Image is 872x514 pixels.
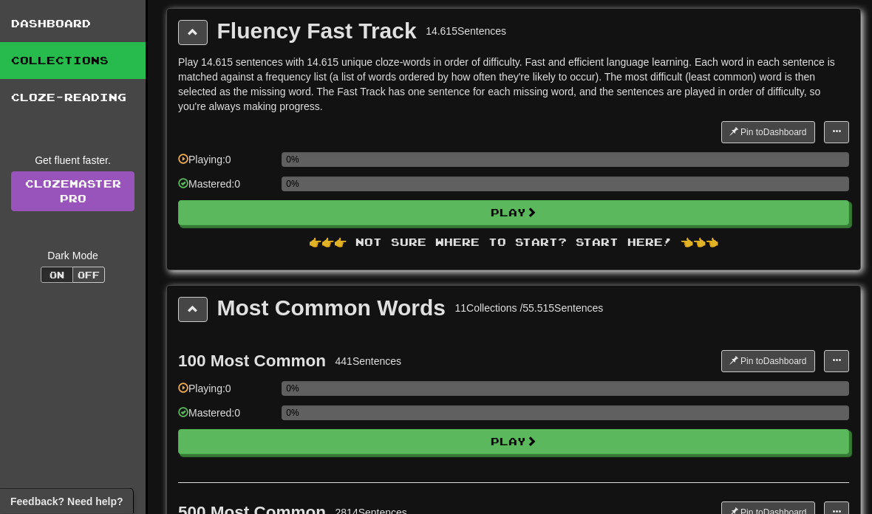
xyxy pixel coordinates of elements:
div: 100 Most Common [178,352,326,371]
div: Mastered: 0 [178,406,274,431]
div: 441 Sentences [335,354,402,369]
div: Dark Mode [11,249,134,264]
p: Play 14.615 sentences with 14.615 unique cloze-words in order of difficulty. Fast and efficient l... [178,55,849,114]
button: Play [178,201,849,226]
div: 11 Collections / 55.515 Sentences [454,301,603,316]
div: Most Common Words [217,298,446,320]
div: Fluency Fast Track [217,21,417,43]
div: Playing: 0 [178,382,274,406]
div: 14.615 Sentences [426,24,506,39]
div: Mastered: 0 [178,177,274,202]
span: Open feedback widget [10,494,123,509]
button: Off [72,267,105,284]
button: On [41,267,73,284]
button: Pin toDashboard [721,122,815,144]
button: Play [178,430,849,455]
div: 👉👉👉 Not sure where to start? Start here! 👈👈👈 [178,236,849,250]
div: Get fluent faster. [11,154,134,168]
a: ClozemasterPro [11,172,134,212]
div: Playing: 0 [178,153,274,177]
button: Pin toDashboard [721,351,815,373]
